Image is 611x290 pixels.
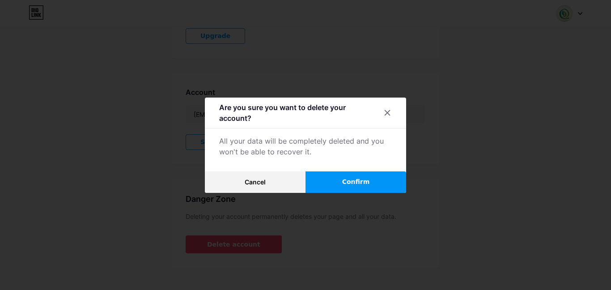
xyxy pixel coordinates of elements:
button: Confirm [305,171,406,193]
div: All your data will be completely deleted and you won't be able to recover it. [219,136,392,157]
span: Cancel [245,178,266,186]
div: Are you sure you want to delete your account? [219,102,379,124]
span: Confirm [342,177,370,187]
button: Cancel [205,171,305,193]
